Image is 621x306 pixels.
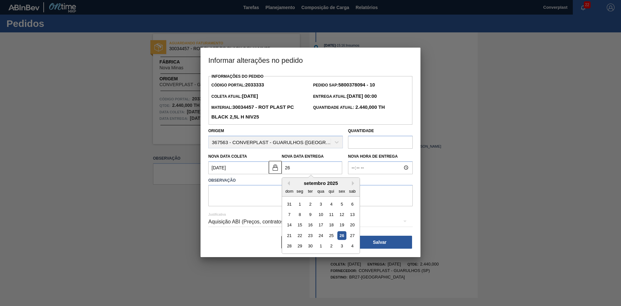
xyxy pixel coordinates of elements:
div: Choose sexta-feira, 26 de setembro de 2025 [337,231,346,240]
div: Choose sábado, 20 de setembro de 2025 [348,221,357,229]
div: Choose segunda-feira, 8 de setembro de 2025 [296,210,304,219]
div: Choose quarta-feira, 10 de setembro de 2025 [316,210,325,219]
div: Choose domingo, 31 de agosto de 2025 [285,199,294,208]
strong: 2.440,000 TH [354,104,385,110]
div: Choose domingo, 7 de setembro de 2025 [285,210,294,219]
div: Choose quinta-feira, 11 de setembro de 2025 [327,210,336,219]
div: setembro 2025 [282,180,360,186]
div: Choose sexta-feira, 19 de setembro de 2025 [337,221,346,229]
input: dd/mm/yyyy [282,161,342,174]
div: sex [337,187,346,195]
div: Choose quarta-feira, 24 de setembro de 2025 [316,231,325,240]
div: seg [296,187,304,195]
span: Entrega Atual: [313,94,377,99]
button: Next Month [352,181,356,186]
button: Fechar [281,236,346,249]
img: locked [271,164,279,171]
div: Choose sábado, 6 de setembro de 2025 [348,199,357,208]
strong: 2033333 [245,82,264,87]
label: Nova Data Coleta [208,154,247,159]
div: Choose domingo, 21 de setembro de 2025 [285,231,294,240]
div: Choose sábado, 13 de setembro de 2025 [348,210,357,219]
div: Choose domingo, 14 de setembro de 2025 [285,221,294,229]
div: Choose domingo, 28 de setembro de 2025 [285,242,294,250]
div: Choose segunda-feira, 15 de setembro de 2025 [296,221,304,229]
label: Quantidade [348,129,374,133]
div: Choose terça-feira, 30 de setembro de 2025 [306,242,315,250]
span: Quantidade Atual: [313,105,385,110]
strong: [DATE] [242,93,258,99]
div: Choose terça-feira, 2 de setembro de 2025 [306,199,315,208]
div: Choose sábado, 27 de setembro de 2025 [348,231,357,240]
div: Choose segunda-feira, 29 de setembro de 2025 [296,242,304,250]
div: qua [316,187,325,195]
div: Choose sábado, 4 de outubro de 2025 [348,242,357,250]
div: Aquisição ABI (Preços, contratos, etc.) [208,213,413,231]
div: ter [306,187,315,195]
span: Material: [211,105,294,119]
input: dd/mm/yyyy [208,161,269,174]
div: Choose sexta-feira, 5 de setembro de 2025 [337,199,346,208]
label: Observação [208,176,413,185]
div: sab [348,187,357,195]
div: Choose terça-feira, 23 de setembro de 2025 [306,231,315,240]
strong: 5800378094 - 10 [338,82,375,87]
span: Pedido SAP: [313,83,375,87]
div: Choose terça-feira, 9 de setembro de 2025 [306,210,315,219]
label: Nova Data Entrega [282,154,324,159]
div: Choose quinta-feira, 2 de outubro de 2025 [327,242,336,250]
div: Choose segunda-feira, 1 de setembro de 2025 [296,199,304,208]
div: Choose quarta-feira, 1 de outubro de 2025 [316,242,325,250]
div: dom [285,187,294,195]
div: month 2025-09 [284,198,357,251]
button: Previous Month [285,181,290,186]
h3: Informar alterações no pedido [201,48,420,72]
div: qui [327,187,336,195]
div: Choose terça-feira, 16 de setembro de 2025 [306,221,315,229]
div: Choose sexta-feira, 3 de outubro de 2025 [337,242,346,250]
strong: [DATE] 00:00 [347,93,377,99]
div: Choose quarta-feira, 3 de setembro de 2025 [316,199,325,208]
div: Choose segunda-feira, 22 de setembro de 2025 [296,231,304,240]
div: Choose quarta-feira, 17 de setembro de 2025 [316,221,325,229]
div: Choose quinta-feira, 18 de setembro de 2025 [327,221,336,229]
label: Origem [208,129,224,133]
div: Choose quinta-feira, 25 de setembro de 2025 [327,231,336,240]
button: locked [269,161,282,174]
div: Choose sexta-feira, 12 de setembro de 2025 [337,210,346,219]
div: Choose quinta-feira, 4 de setembro de 2025 [327,199,336,208]
button: Salvar [347,236,412,249]
span: Código Portal: [211,83,264,87]
strong: 30034457 - ROT PLAST PC BLACK 2,5L H NIV25 [211,104,294,119]
label: Nova Hora de Entrega [348,152,413,161]
span: Coleta Atual: [211,94,258,99]
label: Informações do Pedido [212,74,264,79]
